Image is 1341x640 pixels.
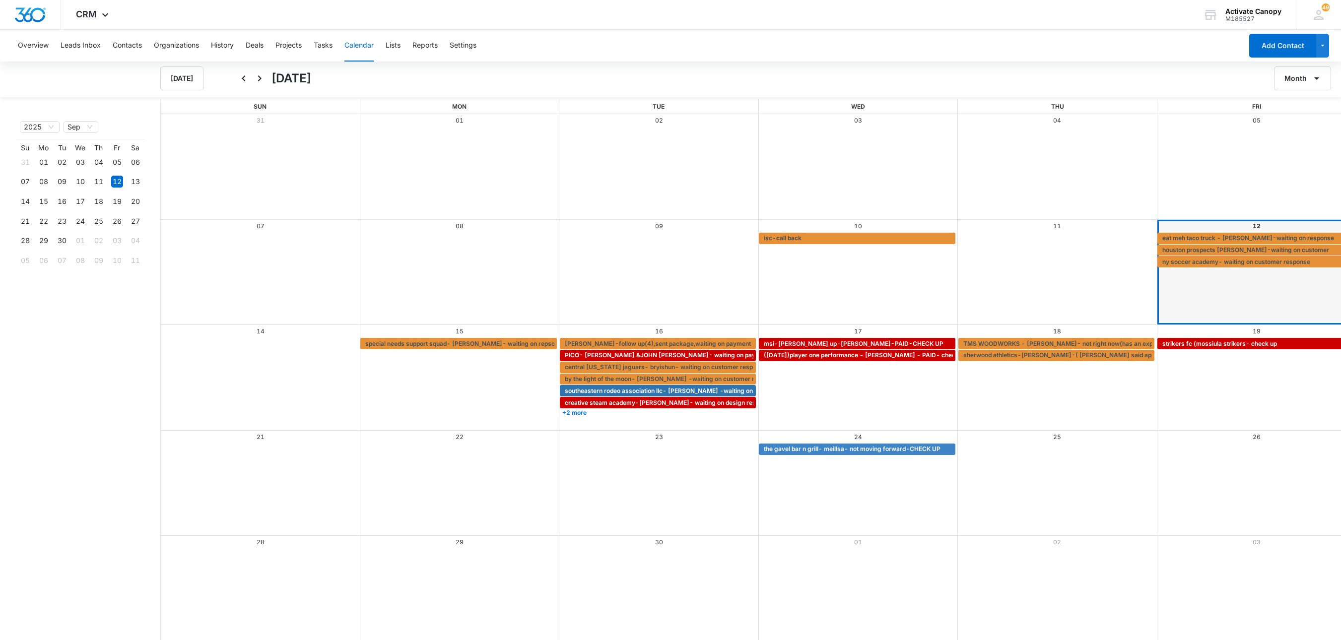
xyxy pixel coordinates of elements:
button: Organizations [154,30,199,62]
span: Mon [452,103,467,110]
div: 02 [93,235,105,247]
td: 2025-10-09 [89,251,108,270]
span: southeastern rodeo association llc- [PERSON_NAME] -waiting on custoemr [565,386,782,395]
a: +2 more [560,409,756,416]
a: 14 [257,327,265,335]
button: Projects [275,30,302,62]
td: 2025-09-25 [89,211,108,231]
div: 21 [19,215,31,227]
div: 08 [74,255,86,266]
td: 2025-09-16 [53,192,71,211]
a: 15 [456,327,464,335]
a: 11 [1053,222,1061,230]
a: 05 [1253,117,1261,124]
td: 2025-09-23 [53,211,71,231]
td: 2025-09-17 [71,192,89,211]
div: 30 [56,235,68,247]
a: 22 [456,433,464,441]
td: 2025-10-07 [53,251,71,270]
div: 05 [111,156,123,168]
span: Tue [653,103,665,110]
div: 11 [130,255,141,266]
button: Month [1274,66,1331,90]
div: 02 [56,156,68,168]
span: central [US_STATE] jaguars- bryishun- waiting on customer response [565,363,767,372]
div: 06 [38,255,50,266]
a: 01 [854,538,862,546]
th: We [71,143,89,152]
a: 03 [854,117,862,124]
div: central alabama jaguars- bryishun- waiting on customer response [562,363,753,372]
span: special needs support squad- [PERSON_NAME]- waiting on repsonse [365,339,565,348]
span: Thu [1051,103,1064,110]
div: 28 [19,235,31,247]
div: 15 [38,195,50,207]
button: Leads Inbox [61,30,101,62]
td: 2025-09-30 [53,231,71,251]
td: 2025-10-01 [71,231,89,251]
div: special needs support squad- lucy gonzales- waiting on repsonse [363,339,554,348]
span: houston prospects [PERSON_NAME]-waiting on customer [1162,246,1329,255]
a: 04 [1053,117,1061,124]
button: [DATE] [160,66,203,90]
div: sherwood athletics-jason woodward-( Rusty said approved)- CHECK UP [961,351,1152,360]
span: sherwood athletics-[PERSON_NAME]-( [PERSON_NAME] said approved)- CHECK UP [963,351,1210,360]
div: 11 [93,176,105,188]
button: Contacts [113,30,142,62]
button: Add Contact [1249,34,1316,58]
td: 2025-09-14 [16,192,34,211]
td: 2025-09-09 [53,172,71,192]
div: 04 [130,235,141,247]
td: 2025-09-01 [34,152,53,172]
button: History [211,30,234,62]
h1: [DATE] [271,69,311,87]
span: Wed [851,103,865,110]
a: 18 [1053,327,1061,335]
span: by the light of the moon- [PERSON_NAME] -waiting on customer response [565,375,779,384]
th: Sa [126,143,144,152]
td: 2025-10-03 [108,231,126,251]
div: 18 [93,195,105,207]
a: 26 [1253,433,1261,441]
button: Back [236,70,252,86]
button: Deals [246,30,264,62]
th: Th [89,143,108,152]
div: 01 [74,235,86,247]
span: 49 [1322,3,1330,11]
a: 02 [655,117,663,124]
a: 17 [854,327,862,335]
a: 16 [655,327,663,335]
td: 2025-08-31 [16,152,34,172]
div: 24 [74,215,86,227]
td: 2025-09-02 [53,152,71,172]
td: 2025-09-10 [71,172,89,192]
div: 17 [74,195,86,207]
td: 2025-10-06 [34,251,53,270]
button: Tasks [314,30,333,62]
div: 07 [56,255,68,266]
div: the gavel bar n grill- meillsa- not moving forward-CHECK UP [761,445,952,453]
div: 26 [111,215,123,227]
a: 30 [655,538,663,546]
div: 04 [93,156,105,168]
a: 24 [854,433,862,441]
button: Reports [412,30,438,62]
span: eat meh taco truck - [PERSON_NAME]-waiting on response [1162,234,1334,243]
th: Su [16,143,34,152]
td: 2025-09-03 [71,152,89,172]
a: 09 [655,222,663,230]
a: 01 [456,117,464,124]
td: 2025-09-26 [108,211,126,231]
td: 2025-10-05 [16,251,34,270]
a: 07 [257,222,265,230]
span: the gavel bar n grill- meillsa- not moving forward-CHECK UP [764,445,940,453]
div: 05 [19,255,31,266]
a: 08 [456,222,464,230]
div: 25 [93,215,105,227]
td: 2025-09-27 [126,211,144,231]
td: 2025-10-02 [89,231,108,251]
div: 03 [74,156,86,168]
td: 2025-09-28 [16,231,34,251]
div: 19 [111,195,123,207]
div: 23 [56,215,68,227]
